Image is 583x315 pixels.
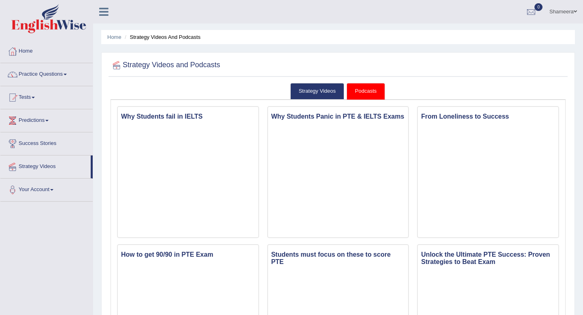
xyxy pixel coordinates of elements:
h2: Strategy Videos and Podcasts [111,59,220,71]
h3: How to get 90/90 in PTE Exam [118,249,258,260]
a: Success Stories [0,132,93,153]
a: Strategy Videos [0,155,91,176]
a: Your Account [0,179,93,199]
h3: Unlock the Ultimate PTE Success: Proven Strategies to Beat Exam [418,249,558,267]
a: Podcasts [347,83,385,100]
a: Strategy Videos [290,83,345,100]
a: Home [0,40,93,60]
span: 0 [534,3,543,11]
a: Tests [0,86,93,106]
h3: Why Students fail in IELTS [118,111,258,122]
a: Home [107,34,121,40]
a: Predictions [0,109,93,130]
a: Practice Questions [0,63,93,83]
h3: Students must focus on these to score PTE [268,249,409,267]
h3: Why Students Panic in PTE & IELTS Exams [268,111,409,122]
h3: From Loneliness to Success [418,111,558,122]
li: Strategy Videos and Podcasts [123,33,200,41]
